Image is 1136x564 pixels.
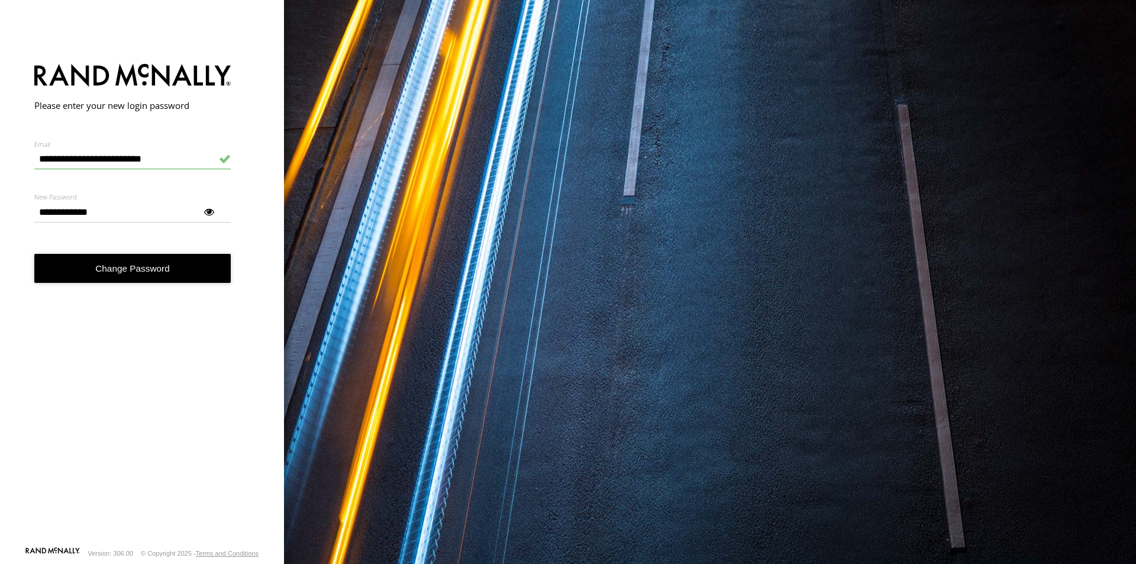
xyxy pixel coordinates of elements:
[25,547,80,559] a: Visit our Website
[141,550,259,557] div: © Copyright 2025 -
[34,140,231,149] label: Email
[34,254,231,283] button: Change Password
[34,99,231,111] h2: Please enter your new login password
[196,550,259,557] a: Terms and Conditions
[88,550,133,557] div: Version: 306.00
[34,62,231,92] img: Rand McNally
[34,192,231,201] label: New Password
